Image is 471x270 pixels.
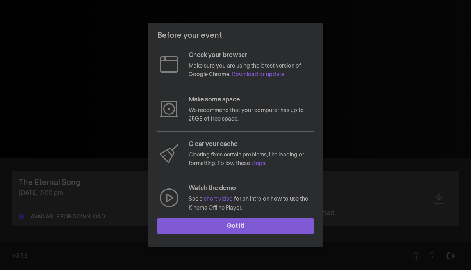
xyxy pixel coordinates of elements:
[189,151,314,168] p: Clearing fixes certain problems, like loading or formatting. Follow these .
[232,72,284,77] a: Download or update
[204,196,233,202] a: short video
[189,106,314,124] p: We recommend that your computer has up to 25GB of free space.
[189,51,314,60] p: Check your browser
[189,140,314,149] p: Clear your cache
[251,161,265,166] a: steps
[148,23,323,48] header: Before your event
[157,218,314,234] button: Got it!
[189,95,314,105] p: Make some space
[189,195,314,212] p: See a for an intro on how to use the Kinema Offline Player.
[189,184,314,193] p: Watch the demo
[189,62,314,79] p: Make sure you are using the latest version of Google Chrome.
